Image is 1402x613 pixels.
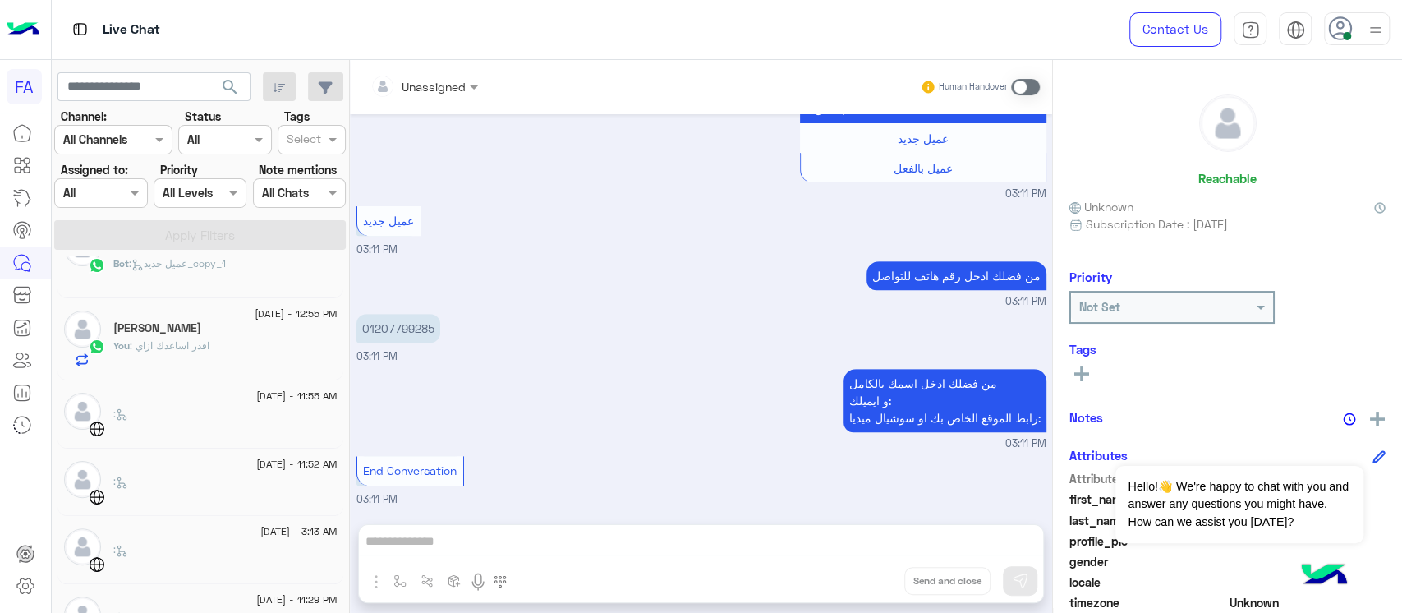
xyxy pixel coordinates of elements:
[89,339,105,355] img: WhatsApp
[61,108,107,125] label: Channel:
[64,528,101,565] img: defaultAdmin.png
[113,257,129,270] span: Bot
[356,350,398,362] span: 03:11 PM
[1129,12,1221,47] a: Contact Us
[1115,466,1363,543] span: Hello!👋 We're happy to chat with you and answer any questions you might have. How can we assist y...
[1005,187,1046,202] span: 03:11 PM
[113,339,130,352] span: You
[7,12,39,47] img: Logo
[1005,436,1046,452] span: 03:11 PM
[1069,410,1103,425] h6: Notes
[1069,532,1226,550] span: profile_pic
[89,421,105,437] img: WebChat
[1069,198,1133,215] span: Unknown
[1286,21,1305,39] img: tab
[1370,412,1385,426] img: add
[256,592,337,607] span: [DATE] - 11:29 PM
[363,214,414,228] span: عميل جديد
[61,161,128,178] label: Assigned to:
[1005,294,1046,310] span: 03:11 PM
[1343,413,1356,426] img: notes
[113,543,128,555] span: :
[1069,491,1226,508] span: first_name
[113,475,128,487] span: :
[260,524,337,539] span: [DATE] - 3:13 AM
[64,311,101,348] img: defaultAdmin.png
[843,369,1046,432] p: 26/8/2025, 3:11 PM
[89,257,105,274] img: WhatsApp
[130,339,209,352] span: اقدر اساعدك ازاي
[210,72,251,108] button: search
[256,457,337,472] span: [DATE] - 11:52 AM
[1198,171,1257,186] h6: Reachable
[89,489,105,505] img: WebChat
[64,461,101,498] img: defaultAdmin.png
[356,243,398,256] span: 03:11 PM
[103,19,160,41] p: Live Chat
[1200,95,1256,151] img: defaultAdmin.png
[259,161,337,178] label: Note mentions
[894,161,953,175] span: عميل بالفعل
[1069,448,1128,463] h6: Attributes
[866,261,1046,290] p: 26/8/2025, 3:11 PM
[1069,270,1112,284] h6: Priority
[898,131,949,145] span: عميل جديد
[1069,342,1386,357] h6: Tags
[1230,594,1386,611] span: Unknown
[1086,215,1228,233] span: Subscription Date : [DATE]
[70,19,90,39] img: tab
[113,408,128,420] span: :
[904,567,991,595] button: Send and close
[89,556,105,573] img: WebChat
[7,69,42,104] div: FA
[256,389,337,403] span: [DATE] - 11:55 AM
[1069,470,1226,487] span: Attribute Name
[1069,512,1226,529] span: last_name
[1234,12,1266,47] a: tab
[284,130,321,151] div: Select
[113,321,201,335] h5: Mostafa Mohamed
[1230,574,1386,591] span: null
[64,393,101,430] img: defaultAdmin.png
[1069,574,1226,591] span: locale
[1230,553,1386,570] span: null
[1069,594,1226,611] span: timezone
[160,161,198,178] label: Priority
[1365,20,1386,40] img: profile
[356,493,398,505] span: 03:11 PM
[220,77,240,97] span: search
[1295,547,1353,605] img: hulul-logo.png
[363,463,457,477] span: End Conversation
[129,257,226,270] span: : عميل جديد_copy_1
[284,108,310,125] label: Tags
[1069,553,1226,570] span: gender
[939,81,1008,94] small: Human Handover
[1241,21,1260,39] img: tab
[185,108,221,125] label: Status
[255,306,337,321] span: [DATE] - 12:55 PM
[356,314,440,343] p: 26/8/2025, 3:11 PM
[54,220,346,250] button: Apply Filters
